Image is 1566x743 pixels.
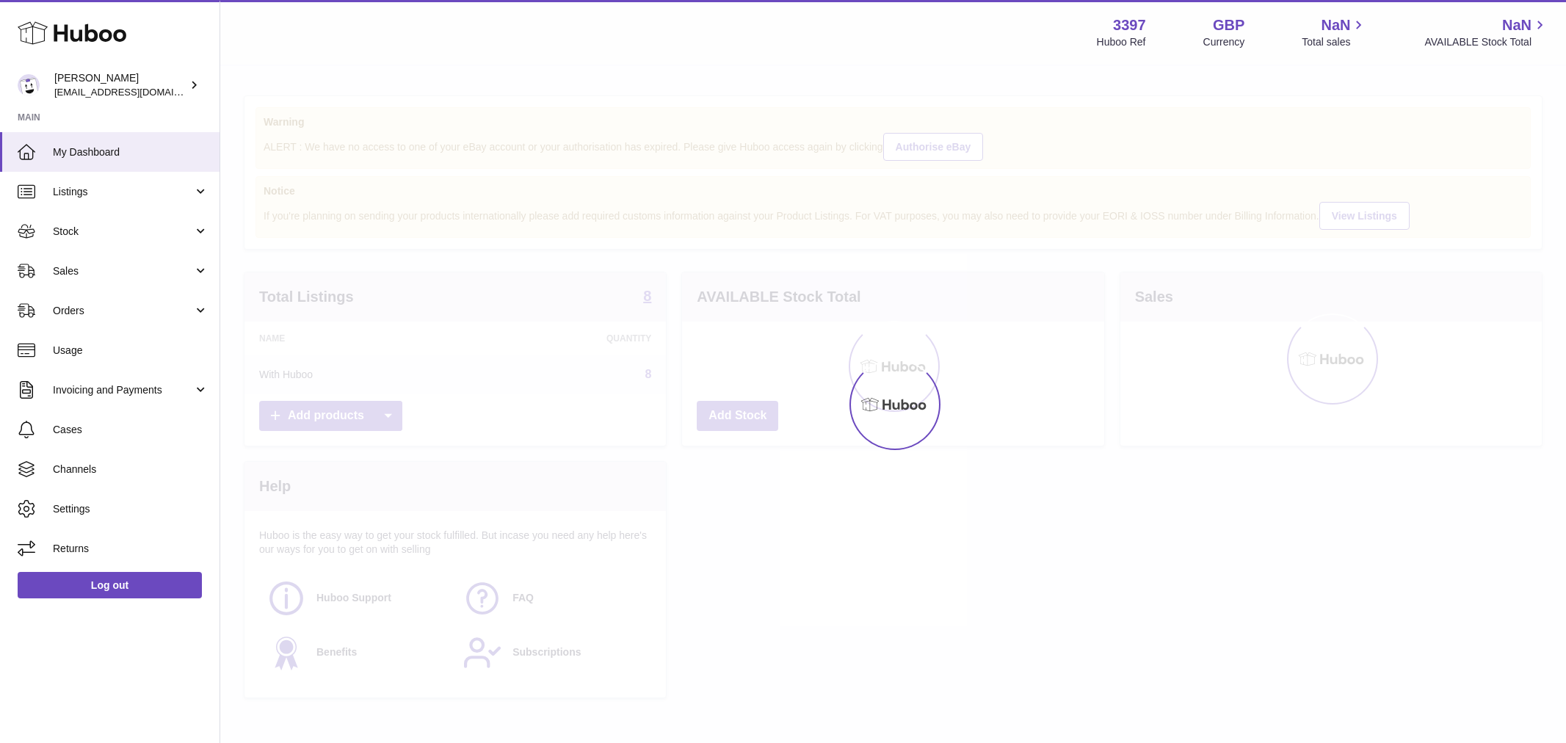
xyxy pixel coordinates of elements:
span: Usage [53,344,209,358]
div: Huboo Ref [1097,35,1146,49]
span: Total sales [1302,35,1367,49]
span: NaN [1321,15,1350,35]
span: [EMAIL_ADDRESS][DOMAIN_NAME] [54,86,216,98]
a: NaN AVAILABLE Stock Total [1424,15,1548,49]
span: AVAILABLE Stock Total [1424,35,1548,49]
span: Sales [53,264,193,278]
span: Settings [53,502,209,516]
span: My Dashboard [53,145,209,159]
span: Channels [53,463,209,476]
span: Orders [53,304,193,318]
span: Invoicing and Payments [53,383,193,397]
span: Stock [53,225,193,239]
span: Returns [53,542,209,556]
strong: 3397 [1113,15,1146,35]
span: NaN [1502,15,1531,35]
a: Log out [18,572,202,598]
div: [PERSON_NAME] [54,71,186,99]
span: Listings [53,185,193,199]
img: sales@canchema.com [18,74,40,96]
span: Cases [53,423,209,437]
div: Currency [1203,35,1245,49]
a: NaN Total sales [1302,15,1367,49]
strong: GBP [1213,15,1244,35]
